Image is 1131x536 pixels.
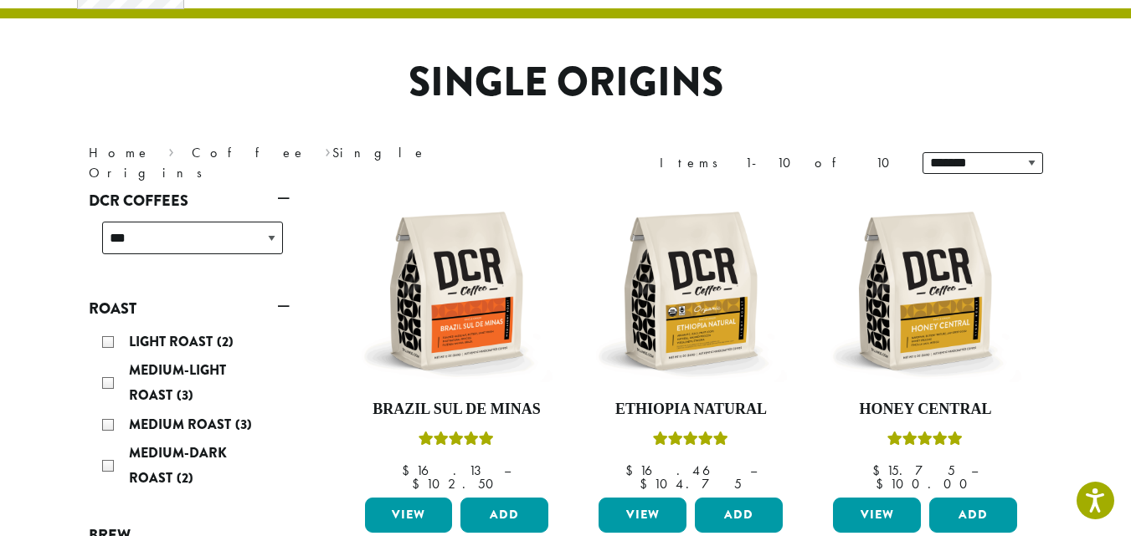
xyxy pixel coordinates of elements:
[412,475,426,493] span: $
[653,429,728,454] div: Rated 5.00 out of 5
[504,462,511,479] span: –
[829,195,1021,491] a: Honey CentralRated 5.00 out of 5
[89,144,151,161] a: Home
[460,498,548,533] button: Add
[235,415,252,434] span: (3)
[594,401,787,419] h4: Ethiopia Natural
[887,429,963,454] div: Rated 5.00 out of 5
[129,415,235,434] span: Medium Roast
[412,475,501,493] bdi: 102.50
[361,195,553,491] a: Brazil Sul De MinasRated 5.00 out of 5
[640,475,742,493] bdi: 104.75
[365,498,453,533] a: View
[402,462,488,479] bdi: 16.13
[129,332,217,351] span: Light Roast
[89,323,290,500] div: Roast
[872,462,955,479] bdi: 15.75
[833,498,921,533] a: View
[640,475,654,493] span: $
[872,462,887,479] span: $
[599,498,686,533] a: View
[217,332,234,351] span: (2)
[89,294,290,323] a: Roast
[89,215,290,274] div: DCR Coffees
[829,195,1021,387] img: DCR-12oz-Honey-Central-Stock-scaled.png
[325,137,331,163] span: ›
[929,498,1017,533] button: Add
[129,360,226,405] span: Medium-Light Roast
[594,195,787,491] a: Ethiopia NaturalRated 5.00 out of 5
[876,475,975,493] bdi: 100.00
[129,443,227,488] span: Medium-Dark Roast
[750,462,757,479] span: –
[876,475,890,493] span: $
[192,144,306,161] a: Coffee
[402,462,416,479] span: $
[594,195,787,387] img: DCR-12oz-FTO-Ethiopia-Natural-Stock-scaled.png
[625,462,640,479] span: $
[829,401,1021,419] h4: Honey Central
[168,137,174,163] span: ›
[89,186,290,215] a: DCR Coffees
[177,468,193,488] span: (2)
[361,401,553,419] h4: Brazil Sul De Minas
[89,143,541,183] nav: Breadcrumb
[419,429,494,454] div: Rated 5.00 out of 5
[660,153,897,173] div: Items 1-10 of 10
[695,498,783,533] button: Add
[360,195,553,387] img: DCR-12oz-Brazil-Sul-De-Minas-Stock-scaled.png
[177,385,193,405] span: (3)
[76,59,1056,107] h1: Single Origins
[625,462,734,479] bdi: 16.46
[971,462,978,479] span: –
